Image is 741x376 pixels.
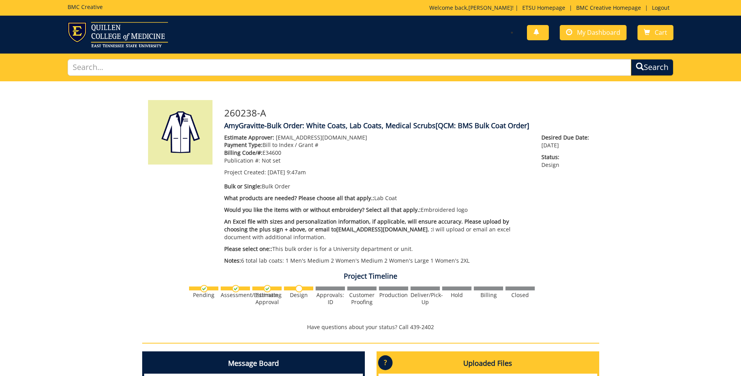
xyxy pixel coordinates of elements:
[224,141,262,149] span: Payment Type:
[232,285,239,292] img: checkmark
[224,183,530,190] p: Bulk Order
[142,272,599,280] h4: Project Timeline
[505,292,535,299] div: Closed
[379,292,408,299] div: Production
[648,4,673,11] a: Logout
[224,218,530,241] p: I will upload or email an excel document with additional information.
[68,59,631,76] input: Search...
[316,292,345,306] div: Approvals: ID
[189,292,218,299] div: Pending
[262,157,280,164] span: Not set
[224,108,593,118] h3: 260238-A
[224,141,530,149] p: Bill to Index / Grant #
[224,245,530,253] p: This bulk order is for a University department or unit.
[572,4,645,11] a: BMC Creative Homepage
[224,218,509,233] span: An Excel file with sizes and personalization information, if applicable, will ensure accuracy. Pl...
[224,257,241,264] span: Notes:
[224,206,421,213] span: Would you like the items with or without embroidery? Select all that apply.:
[224,149,262,156] span: Billing Code/#:
[560,25,627,40] a: My Dashboard
[436,121,529,130] span: [QCM: BMS Bulk Coat Order]
[295,285,303,292] img: no
[379,353,597,374] h4: Uploaded Files
[224,149,530,157] p: E34600
[224,206,530,214] p: Embroidered logo
[541,134,593,141] span: Desired Due Date:
[468,4,512,11] a: [PERSON_NAME]
[224,157,260,164] span: Publication #:
[221,292,250,299] div: Assessment/Estimating
[224,122,593,130] h4: AmyGravitte-Bulk Order: White Coats, Lab Coats, Medical Scrubs
[144,353,363,374] h4: Message Board
[252,292,282,306] div: Estimate Approval
[224,245,272,252] span: Please select one::
[411,292,440,306] div: Deliver/Pick-Up
[284,292,313,299] div: Design
[68,22,168,47] img: ETSU logo
[68,4,103,10] h5: BMC Creative
[577,28,620,37] span: My Dashboard
[224,183,262,190] span: Bulk or Single:
[148,100,212,165] img: Product featured image
[224,257,530,265] p: 6 total lab coats: 1 Men's Medium 2 Women's Medium 2 Women's Large 1 Women's 2XL
[541,153,593,161] span: Status:
[224,194,530,202] p: Lab Coat
[378,355,393,370] p: ?
[224,134,274,141] span: Estimate Approver:
[429,4,673,12] p: Welcome back, ! | | |
[518,4,569,11] a: ETSU Homepage
[200,285,208,292] img: checkmark
[655,28,667,37] span: Cart
[442,292,471,299] div: Hold
[631,59,673,76] button: Search
[541,134,593,149] p: [DATE]
[224,194,374,202] span: What products are needed? Please choose all that apply.:
[637,25,673,40] a: Cart
[224,168,266,176] span: Project Created:
[541,153,593,169] p: Design
[347,292,377,306] div: Customer Proofing
[474,292,503,299] div: Billing
[142,323,599,331] p: Have questions about your status? Call 439-2402
[224,134,530,141] p: [EMAIL_ADDRESS][DOMAIN_NAME]
[264,285,271,292] img: checkmark
[268,168,306,176] span: [DATE] 9:47am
